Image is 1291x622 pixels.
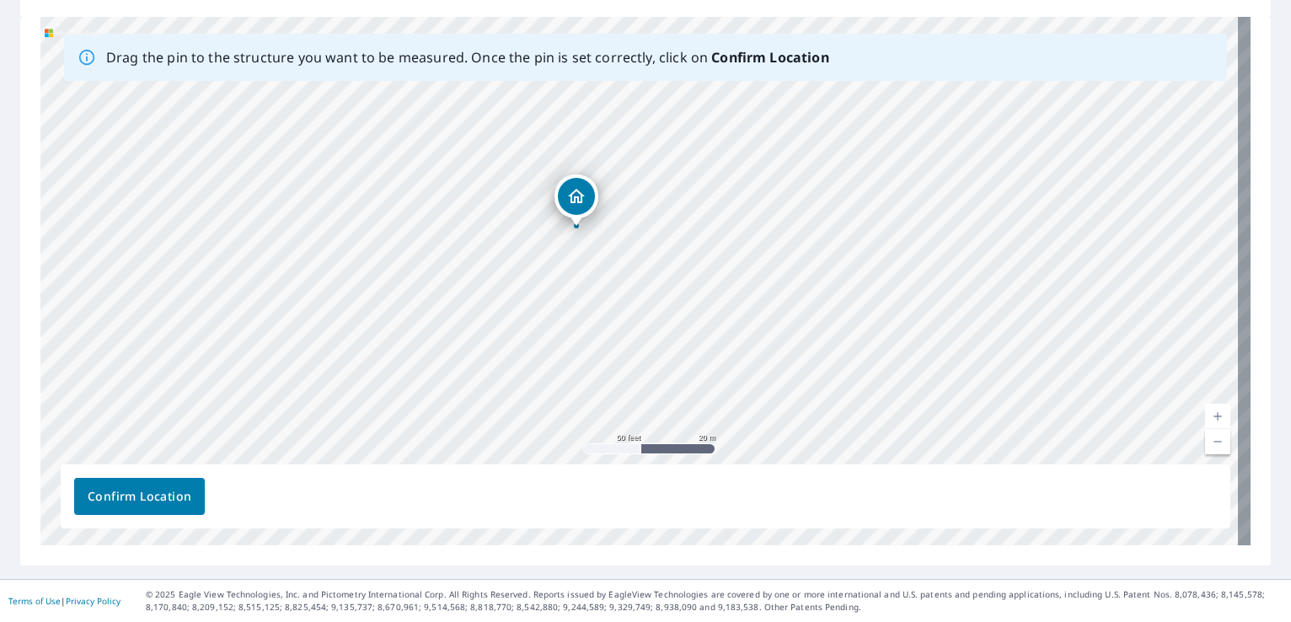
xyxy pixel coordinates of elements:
span: Confirm Location [88,486,191,507]
a: Current Level 19, Zoom In [1205,404,1230,429]
a: Privacy Policy [66,595,121,607]
p: Drag the pin to the structure you want to be measured. Once the pin is set correctly, click on [106,47,829,67]
a: Current Level 19, Zoom Out [1205,429,1230,454]
p: | [8,596,121,606]
p: © 2025 Eagle View Technologies, Inc. and Pictometry International Corp. All Rights Reserved. Repo... [146,588,1283,614]
a: Terms of Use [8,595,61,607]
b: Confirm Location [711,48,828,67]
button: Confirm Location [74,478,205,515]
div: Dropped pin, building 1, Residential property, 4347 Kelly Dr Philadelphia, PA 19129 [554,174,598,227]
